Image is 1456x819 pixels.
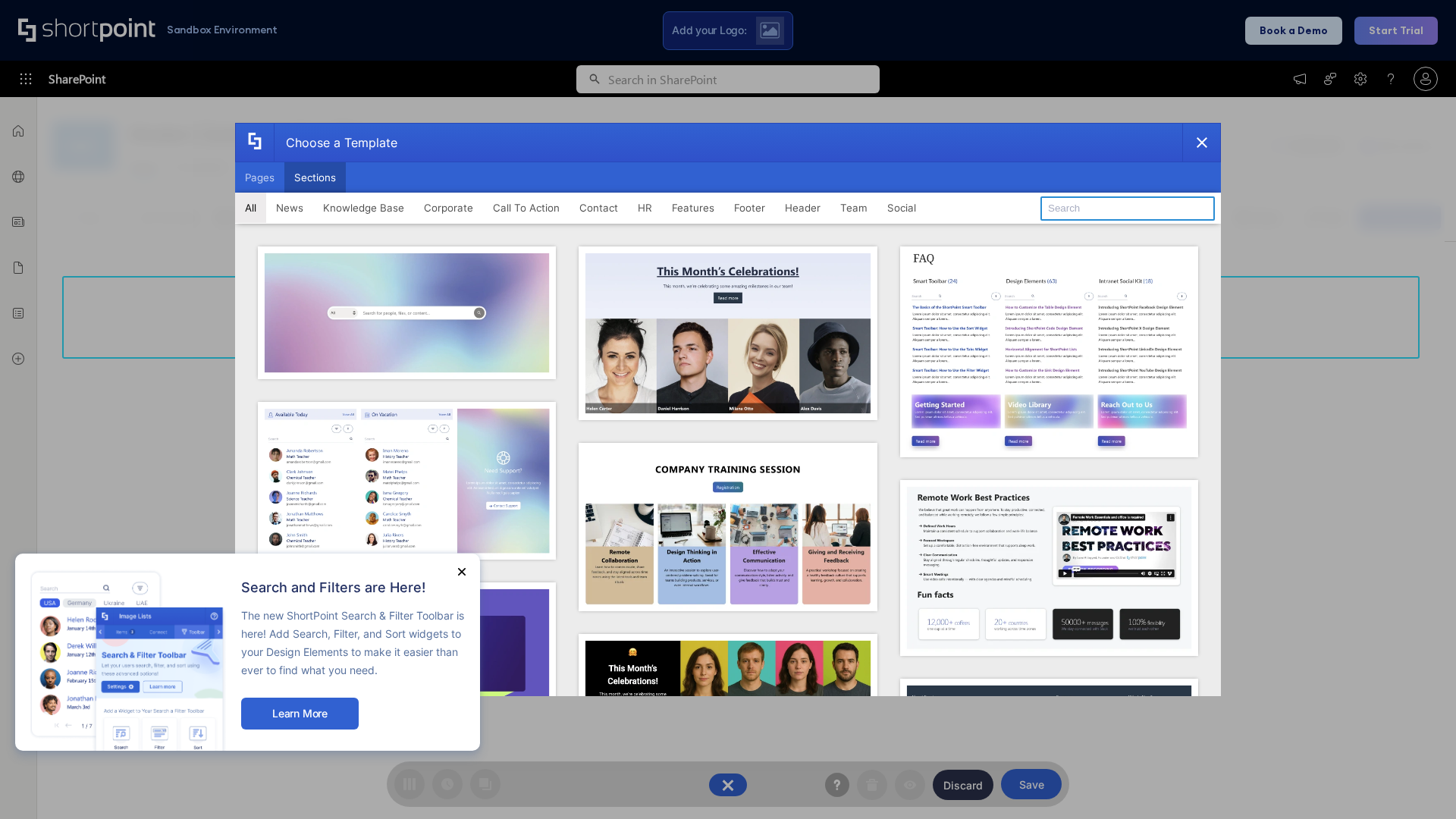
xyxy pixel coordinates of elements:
[483,193,570,223] button: Call To Action
[877,193,926,223] button: Social
[235,123,1221,696] div: template selector
[662,193,724,223] button: Features
[284,162,346,193] button: Sections
[266,193,313,223] button: News
[628,193,662,223] button: HR
[30,569,226,751] img: new feature image
[235,162,284,193] button: Pages
[313,193,414,223] button: Knowledge Base
[235,193,266,223] button: All
[830,193,877,223] button: Team
[775,193,830,223] button: Header
[241,607,465,679] p: The new ShortPoint Search & Filter Toolbar is here! Add Search, Filter, and Sort widgets to your ...
[241,698,359,730] button: Learn More
[414,193,483,223] button: Corporate
[1040,196,1215,221] input: Search
[274,124,397,162] div: Choose a Template
[1380,746,1456,819] iframe: Chat Widget
[724,193,775,223] button: Footer
[241,580,465,595] h2: Search and Filters are Here!
[570,193,628,223] button: Contact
